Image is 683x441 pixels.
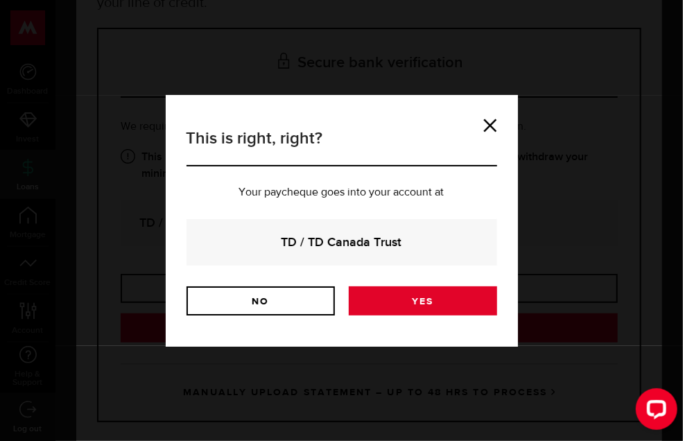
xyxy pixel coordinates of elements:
[187,126,497,166] h3: This is right, right?
[205,233,478,252] strong: TD / TD Canada Trust
[187,187,497,198] p: Your paycheque goes into your account at
[625,383,683,441] iframe: LiveChat chat widget
[349,286,497,315] a: Yes
[187,286,335,315] a: No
